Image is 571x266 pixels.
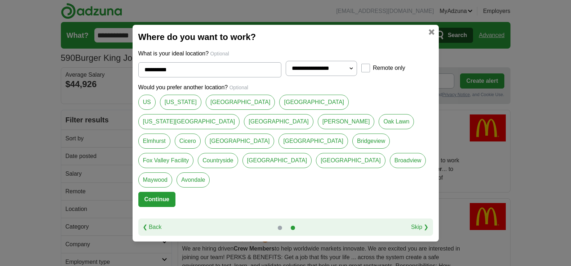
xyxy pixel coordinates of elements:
[279,95,349,110] a: [GEOGRAPHIC_DATA]
[411,223,429,231] a: Skip ❯
[229,85,248,90] span: Optional
[138,172,172,188] a: Maywood
[198,153,238,168] a: Countryside
[390,153,426,168] a: Broadview
[352,134,390,149] a: Bridgeview
[379,114,414,129] a: Oak Lawn
[138,192,175,207] button: Continue
[138,153,194,168] a: Fox Valley Facility
[244,114,313,129] a: [GEOGRAPHIC_DATA]
[175,134,201,149] a: Cicero
[138,114,240,129] a: [US_STATE][GEOGRAPHIC_DATA]
[373,64,405,72] label: Remote only
[318,114,375,129] a: [PERSON_NAME]
[138,95,156,110] a: US
[138,31,433,44] h2: Where do you want to work?
[160,95,201,110] a: [US_STATE]
[316,153,385,168] a: [GEOGRAPHIC_DATA]
[205,134,275,149] a: [GEOGRAPHIC_DATA]
[210,51,229,57] span: Optional
[143,223,162,231] a: ❮ Back
[278,134,348,149] a: [GEOGRAPHIC_DATA]
[177,172,210,188] a: Avondale
[206,95,275,110] a: [GEOGRAPHIC_DATA]
[138,49,433,58] p: What is your ideal location?
[138,83,433,92] p: Would you prefer another location?
[138,134,170,149] a: Elmhurst
[242,153,312,168] a: [GEOGRAPHIC_DATA]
